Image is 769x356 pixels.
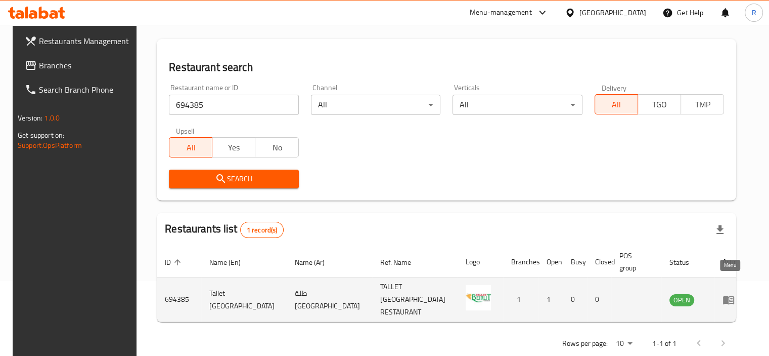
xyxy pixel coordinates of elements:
span: Version: [18,111,42,125]
input: Search for restaurant name or ID.. [169,95,298,115]
span: 1.0.0 [44,111,60,125]
span: All [599,97,634,112]
th: Logo [458,247,503,278]
th: Open [538,247,563,278]
td: TALLET [GEOGRAPHIC_DATA] RESTAURANT [372,278,458,322]
a: Branches [17,53,141,77]
button: No [255,137,298,157]
span: TMP [685,97,720,112]
a: Restaurants Management [17,29,141,53]
div: Rows per page: [612,336,636,351]
div: All [311,95,440,115]
span: Restaurants Management [39,35,133,47]
button: TMP [681,94,724,114]
td: 0 [587,278,611,322]
td: 694385 [157,278,201,322]
p: 1-1 of 1 [652,337,676,350]
h2: Restaurant search [169,60,724,75]
span: ID [165,256,184,268]
span: Search [177,173,290,185]
a: Search Branch Phone [17,77,141,102]
span: Yes [216,140,251,155]
button: TGO [638,94,681,114]
span: OPEN [669,294,694,306]
span: Get support on: [18,129,64,142]
img: Tallet Beirut [466,285,491,310]
td: Tallet [GEOGRAPHIC_DATA] [201,278,287,322]
span: Branches [39,59,133,71]
span: Status [669,256,702,268]
table: enhanced table [157,247,749,322]
td: 1 [503,278,538,322]
td: 0 [563,278,587,322]
th: Busy [563,247,587,278]
div: Menu-management [470,7,532,19]
div: [GEOGRAPHIC_DATA] [579,7,646,18]
label: Delivery [602,84,627,91]
th: Action [714,247,749,278]
div: Total records count [240,222,284,238]
th: Closed [587,247,611,278]
span: 1 record(s) [241,225,284,235]
button: Search [169,170,298,188]
span: R [751,7,756,18]
span: Ref. Name [380,256,424,268]
span: TGO [642,97,677,112]
div: Export file [708,218,732,242]
a: Support.OpsPlatform [18,139,82,152]
span: POS group [619,250,649,274]
div: All [453,95,582,115]
span: Search Branch Phone [39,84,133,96]
h2: Restaurants list [165,221,284,238]
th: Branches [503,247,538,278]
td: 1 [538,278,563,322]
span: No [259,140,294,155]
td: طلة [GEOGRAPHIC_DATA] [287,278,372,322]
label: Upsell [176,127,195,134]
span: Name (Ar) [295,256,338,268]
button: Yes [212,137,255,157]
button: All [169,137,212,157]
span: All [173,140,208,155]
p: Rows per page: [562,337,608,350]
button: All [595,94,638,114]
span: Name (En) [209,256,254,268]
